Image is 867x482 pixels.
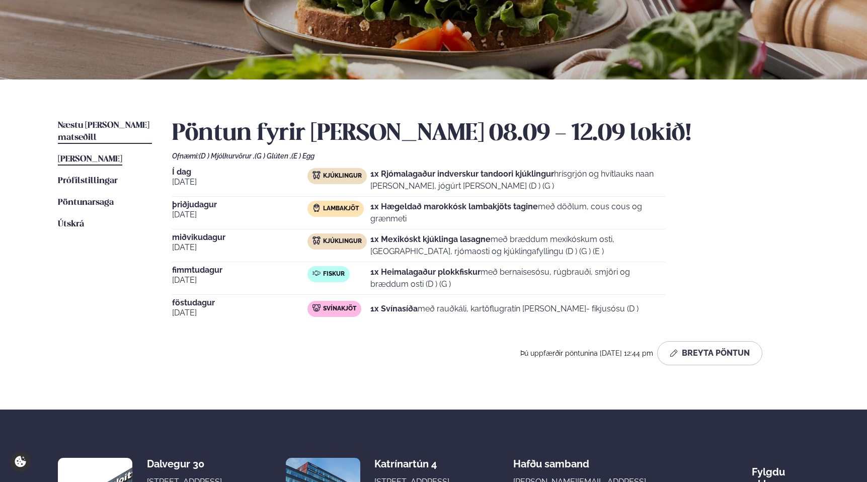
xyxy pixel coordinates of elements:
[172,299,307,307] span: föstudagur
[58,120,152,144] a: Næstu [PERSON_NAME] matseðill
[172,307,307,319] span: [DATE]
[312,269,321,277] img: fish.svg
[323,172,362,180] span: Kjúklingur
[312,204,321,212] img: Lamb.svg
[172,209,307,221] span: [DATE]
[312,304,321,312] img: pork.svg
[323,237,362,246] span: Kjúklingur
[172,152,809,160] div: Ofnæmi:
[10,451,31,472] a: Cookie settings
[58,197,114,209] a: Pöntunarsaga
[58,153,122,166] a: [PERSON_NAME]
[58,177,118,185] span: Prófílstillingar
[657,341,762,365] button: Breyta Pöntun
[58,198,114,207] span: Pöntunarsaga
[374,458,454,470] div: Katrínartún 4
[172,201,307,209] span: þriðjudagur
[172,120,809,148] h2: Pöntun fyrir [PERSON_NAME] 08.09 - 12.09 lokið!
[58,175,118,187] a: Prófílstillingar
[370,234,491,244] strong: 1x Mexikóskt kjúklinga lasagne
[147,458,227,470] div: Dalvegur 30
[58,155,122,164] span: [PERSON_NAME]
[172,233,307,242] span: miðvikudagur
[323,205,359,213] span: Lambakjöt
[370,303,639,315] p: með rauðkáli, kartöflugratín [PERSON_NAME]- fíkjusósu (D )
[323,305,356,313] span: Svínakjöt
[323,270,345,278] span: Fiskur
[370,202,538,211] strong: 1x Hægeldað marokkósk lambakjöts tagine
[172,168,307,176] span: Í dag
[172,176,307,188] span: [DATE]
[370,201,665,225] p: með döðlum, cous cous og grænmeti
[370,169,554,179] strong: 1x Rjómalagaður indverskur tandoori kjúklingur
[312,171,321,179] img: chicken.svg
[172,242,307,254] span: [DATE]
[370,267,481,277] strong: 1x Heimalagaður plokkfiskur
[370,233,665,258] p: með bræddum mexíkóskum osti, [GEOGRAPHIC_DATA], rjómaosti og kjúklingafyllingu (D ) (G ) (E )
[58,121,149,142] span: Næstu [PERSON_NAME] matseðill
[513,450,589,470] span: Hafðu samband
[199,152,255,160] span: (D ) Mjólkurvörur ,
[255,152,291,160] span: (G ) Glúten ,
[370,266,665,290] p: með bernaisesósu, rúgbrauði, smjöri og bræddum osti (D ) (G )
[291,152,314,160] span: (E ) Egg
[58,218,84,230] a: Útskrá
[520,349,653,357] span: Þú uppfærðir pöntunina [DATE] 12:44 pm
[370,304,418,313] strong: 1x Svínasíða
[58,220,84,228] span: Útskrá
[172,266,307,274] span: fimmtudagur
[312,236,321,245] img: chicken.svg
[172,274,307,286] span: [DATE]
[370,168,665,192] p: hrísgrjón og hvítlauks naan [PERSON_NAME], jógúrt [PERSON_NAME] (D ) (G )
